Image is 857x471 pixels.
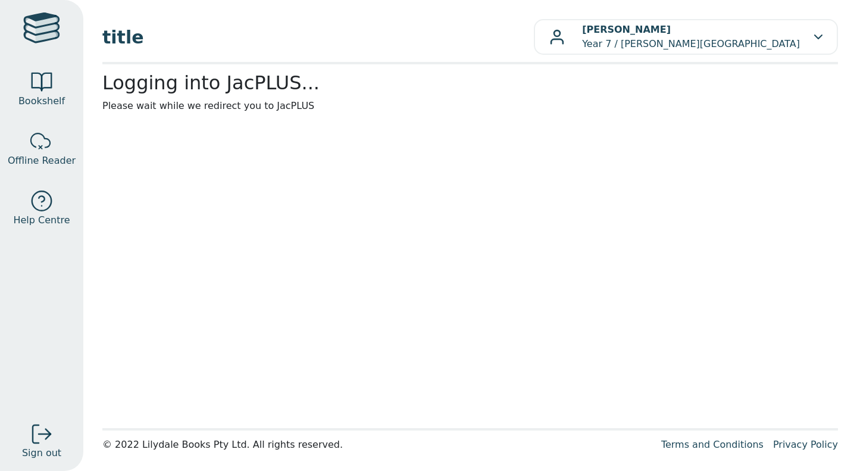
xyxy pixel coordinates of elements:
span: Sign out [22,446,61,460]
button: [PERSON_NAME]Year 7 / [PERSON_NAME][GEOGRAPHIC_DATA] [534,19,838,55]
p: Year 7 / [PERSON_NAME][GEOGRAPHIC_DATA] [582,23,800,51]
span: Help Centre [13,213,70,227]
p: Please wait while we redirect you to JacPLUS [102,99,838,113]
span: Bookshelf [18,94,65,108]
span: Offline Reader [8,154,76,168]
a: Privacy Policy [773,439,838,450]
a: Terms and Conditions [661,439,764,450]
div: © 2022 Lilydale Books Pty Ltd. All rights reserved. [102,438,652,452]
h2: Logging into JacPLUS... [102,71,838,94]
b: [PERSON_NAME] [582,24,671,35]
span: title [102,24,534,51]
